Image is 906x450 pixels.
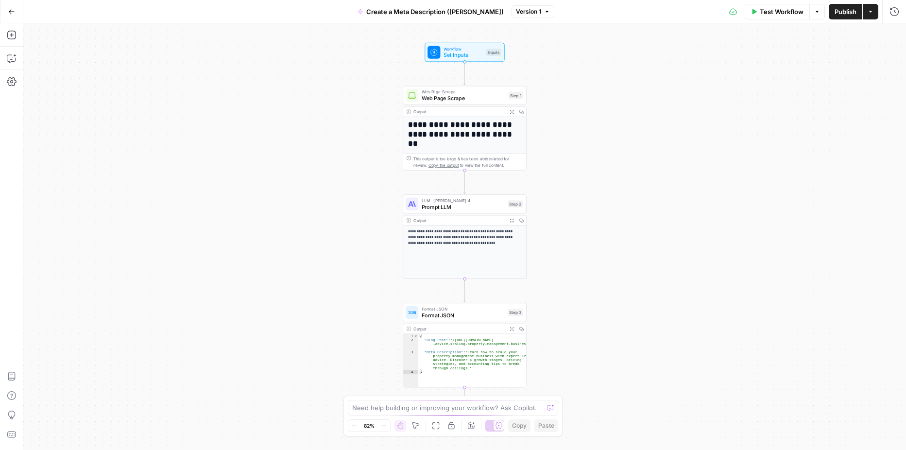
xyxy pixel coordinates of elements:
[403,334,418,338] div: 1
[413,334,418,338] span: Toggle code folding, rows 1 through 4
[508,419,530,432] button: Copy
[760,7,803,17] span: Test Workflow
[413,108,504,115] div: Output
[422,94,505,102] span: Web Page Scrape
[534,419,558,432] button: Paste
[509,92,523,99] div: Step 1
[403,350,418,370] div: 3
[463,62,466,85] g: Edge from start to step_1
[835,7,856,17] span: Publish
[413,156,523,168] div: This output is too large & has been abbreviated for review. to view the full content.
[422,312,505,319] span: Format JSON
[486,49,501,56] div: Inputs
[516,7,541,16] span: Version 1
[403,43,527,62] div: WorkflowSet InputsInputs
[508,200,523,208] div: Step 2
[352,4,510,19] button: Create a Meta Description ([PERSON_NAME])
[829,4,862,19] button: Publish
[403,370,418,374] div: 4
[538,421,554,430] span: Paste
[463,171,466,194] g: Edge from step_1 to step_2
[422,88,505,95] span: Web Page Scrape
[422,203,505,210] span: Prompt LLM
[364,422,375,430] span: 82%
[444,46,483,52] span: Workflow
[422,306,505,312] span: Format JSON
[413,326,504,332] div: Output
[366,7,504,17] span: Create a Meta Description ([PERSON_NAME])
[444,51,483,59] span: Set Inputs
[463,279,466,302] g: Edge from step_2 to step_3
[512,5,554,18] button: Version 1
[512,421,527,430] span: Copy
[745,4,809,19] button: Test Workflow
[413,217,504,224] div: Output
[403,303,527,387] div: Format JSONFormat JSONStep 3Output{ "Blog Post":"/[URL][DOMAIN_NAME] -advice-scaling-property-man...
[428,163,459,168] span: Copy the output
[508,309,523,316] div: Step 3
[403,338,418,350] div: 2
[422,197,505,204] span: LLM · [PERSON_NAME] 4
